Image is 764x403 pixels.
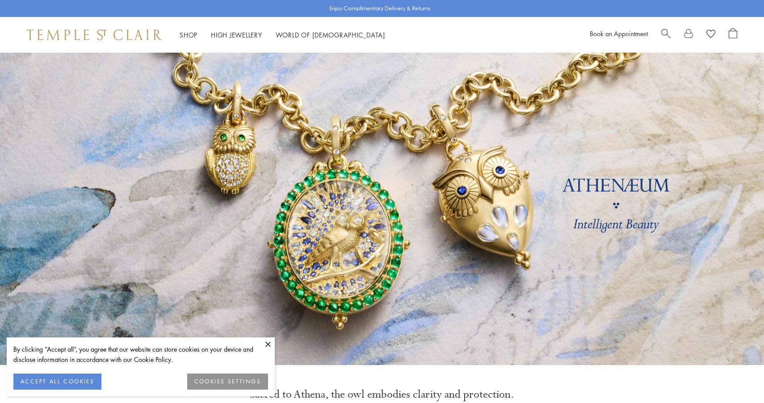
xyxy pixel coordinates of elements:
a: Search [661,28,671,42]
a: ShopShop [180,30,197,39]
img: Temple St. Clair [27,29,162,40]
nav: Main navigation [180,29,385,41]
a: High JewelleryHigh Jewellery [211,30,262,39]
iframe: Gorgias live chat messenger [719,361,755,394]
a: Book an Appointment [590,29,648,38]
a: Open Shopping Bag [729,28,737,42]
div: By clicking “Accept all”, you agree that our website can store cookies on your device and disclos... [13,344,268,365]
p: Enjoy Complimentary Delivery & Returns [329,4,431,13]
a: View Wishlist [706,28,715,42]
button: COOKIES SETTINGS [187,374,268,390]
a: World of [DEMOGRAPHIC_DATA]World of [DEMOGRAPHIC_DATA] [276,30,385,39]
button: ACCEPT ALL COOKIES [13,374,101,390]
